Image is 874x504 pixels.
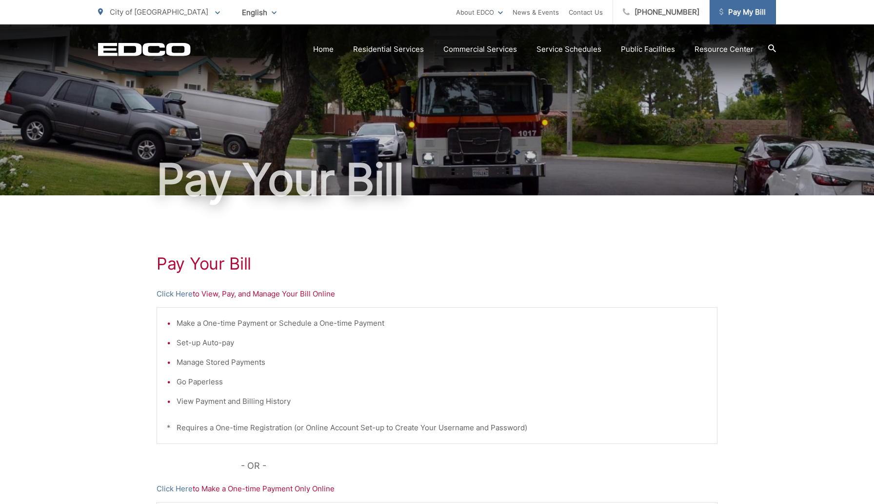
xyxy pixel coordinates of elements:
a: Click Here [157,483,193,495]
a: Home [313,43,334,55]
a: Residential Services [353,43,424,55]
a: Public Facilities [621,43,675,55]
li: Make a One-time Payment or Schedule a One-time Payment [177,317,707,329]
h1: Pay Your Bill [157,254,717,273]
a: News & Events [513,6,559,18]
a: EDCD logo. Return to the homepage. [98,42,191,56]
a: Service Schedules [536,43,601,55]
p: - OR - [241,459,718,473]
li: View Payment and Billing History [177,396,707,407]
span: Pay My Bill [719,6,766,18]
h1: Pay Your Bill [98,155,776,204]
p: to Make a One-time Payment Only Online [157,483,717,495]
a: About EDCO [456,6,503,18]
a: Click Here [157,288,193,300]
a: Contact Us [569,6,603,18]
p: to View, Pay, and Manage Your Bill Online [157,288,717,300]
li: Manage Stored Payments [177,357,707,368]
a: Commercial Services [443,43,517,55]
li: Go Paperless [177,376,707,388]
span: City of [GEOGRAPHIC_DATA] [110,7,208,17]
p: * Requires a One-time Registration (or Online Account Set-up to Create Your Username and Password) [167,422,707,434]
span: English [235,4,284,21]
a: Resource Center [695,43,754,55]
li: Set-up Auto-pay [177,337,707,349]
